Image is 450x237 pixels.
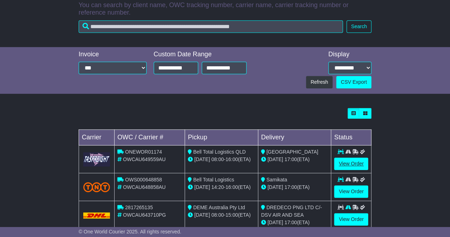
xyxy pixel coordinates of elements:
[154,51,247,58] div: Custom Date Range
[193,149,246,155] span: Bell Total Logistics QLD
[211,212,224,218] span: 08:00
[125,177,162,182] span: OWS000648858
[261,219,328,226] div: (ETA)
[188,156,255,163] div: - (ETA)
[114,130,185,145] td: OWC / Carrier #
[83,212,110,218] img: DHL.png
[211,156,224,162] span: 08:00
[346,20,371,33] button: Search
[268,184,283,190] span: [DATE]
[334,213,368,226] a: View Order
[194,184,210,190] span: [DATE]
[261,156,328,163] div: (ETA)
[331,130,371,145] td: Status
[83,152,110,166] img: GetCarrierServiceLogo
[268,156,283,162] span: [DATE]
[266,177,287,182] span: Samikata
[328,51,371,58] div: Display
[226,156,238,162] span: 16:00
[123,184,166,190] span: OWCAU648858AU
[193,177,234,182] span: Bell Total Logistics
[125,205,153,210] span: 2817265135
[306,76,333,88] button: Refresh
[83,182,110,192] img: TNT_Domestic.png
[285,184,297,190] span: 17:00
[79,51,147,58] div: Invoice
[226,184,238,190] span: 16:00
[261,184,328,191] div: (ETA)
[193,205,245,210] span: DEME Australia Pty Ltd
[266,149,318,155] span: [GEOGRAPHIC_DATA]
[79,130,114,145] td: Carrier
[79,229,181,235] span: © One World Courier 2025. All rights reserved.
[125,149,162,155] span: ONEWOR01174
[194,156,210,162] span: [DATE]
[194,212,210,218] span: [DATE]
[285,156,297,162] span: 17:00
[285,220,297,225] span: 17:00
[336,76,371,88] a: CSV Export
[261,205,322,218] span: DREDECO PNG LTD C/- DSV AIR AND SEA
[211,184,224,190] span: 14:20
[334,158,368,170] a: View Order
[268,220,283,225] span: [DATE]
[226,212,238,218] span: 15:00
[79,1,371,17] p: You can search by client name, OWC tracking number, carrier name, carrier tracking number or refe...
[123,212,166,218] span: OWCAU643710PG
[185,130,258,145] td: Pickup
[334,185,368,198] a: View Order
[188,184,255,191] div: - (ETA)
[123,156,166,162] span: OWCAU649559AU
[258,130,331,145] td: Delivery
[188,211,255,219] div: - (ETA)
